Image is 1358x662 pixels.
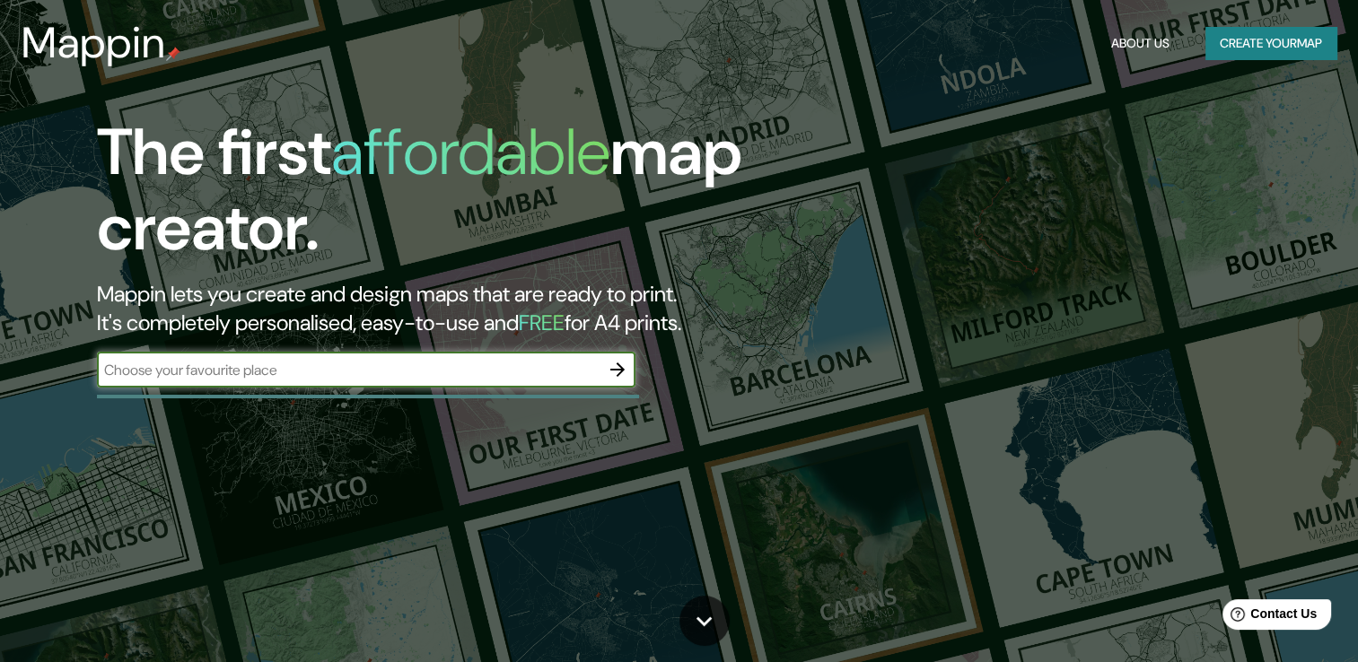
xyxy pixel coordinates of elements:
[97,280,776,337] h2: Mappin lets you create and design maps that are ready to print. It's completely personalised, eas...
[166,47,180,61] img: mappin-pin
[97,360,600,380] input: Choose your favourite place
[1104,27,1177,60] button: About Us
[97,115,776,280] h1: The first map creator.
[519,309,565,336] h5: FREE
[1205,27,1336,60] button: Create yourmap
[1198,592,1338,642] iframe: Help widget launcher
[331,110,610,194] h1: affordable
[22,18,166,68] h3: Mappin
